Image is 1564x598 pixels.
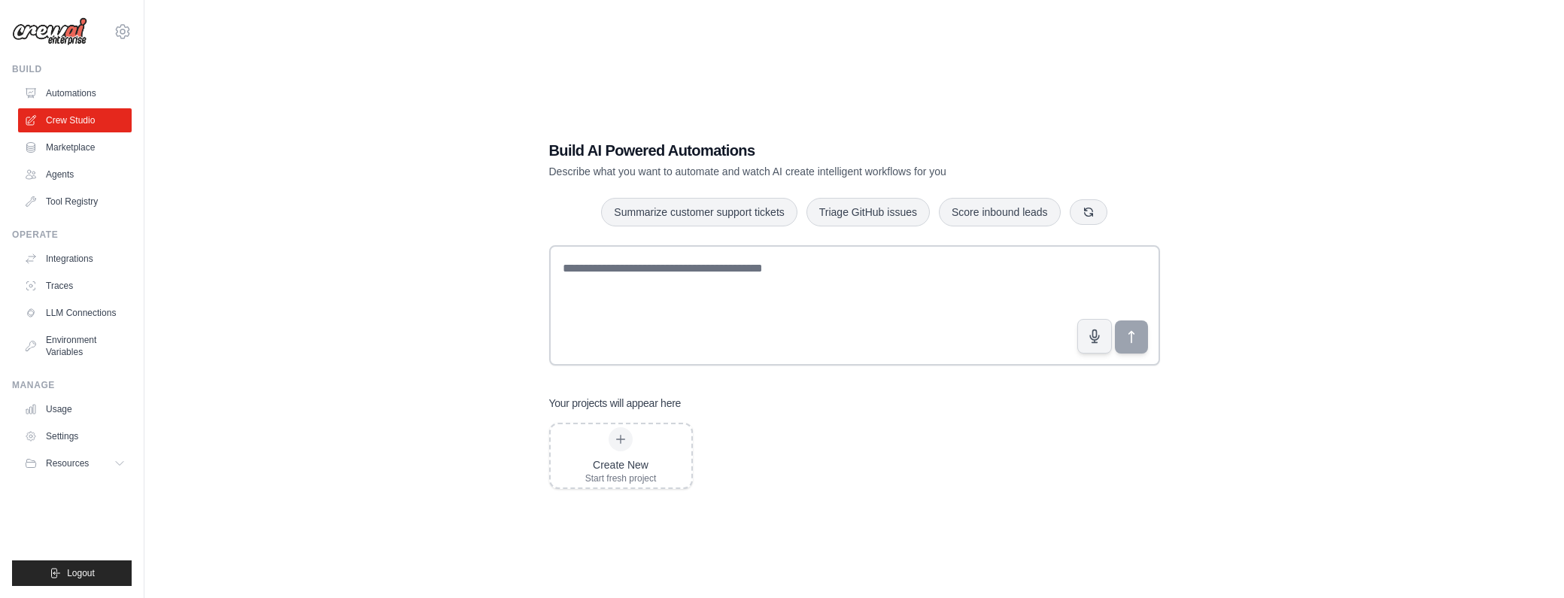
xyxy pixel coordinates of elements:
div: Build [12,63,132,75]
a: Traces [18,274,132,298]
a: Settings [18,424,132,448]
div: Create New [585,457,657,472]
button: Summarize customer support tickets [601,198,797,226]
span: Resources [46,457,89,469]
a: Tool Registry [18,190,132,214]
button: Click to speak your automation idea [1077,319,1112,354]
button: Logout [12,560,132,586]
a: Automations [18,81,132,105]
a: Integrations [18,247,132,271]
div: Start fresh project [585,472,657,484]
div: Manage [12,379,132,391]
a: Crew Studio [18,108,132,132]
a: Agents [18,162,132,187]
h3: Your projects will appear here [549,396,682,411]
a: Usage [18,397,132,421]
a: Marketplace [18,135,132,159]
p: Describe what you want to automate and watch AI create intelligent workflows for you [549,164,1055,179]
img: Logo [12,17,87,46]
button: Score inbound leads [939,198,1061,226]
button: Get new suggestions [1070,199,1107,225]
button: Resources [18,451,132,475]
a: LLM Connections [18,301,132,325]
h1: Build AI Powered Automations [549,140,1055,161]
button: Triage GitHub issues [806,198,930,226]
a: Environment Variables [18,328,132,364]
span: Logout [67,567,95,579]
div: Operate [12,229,132,241]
